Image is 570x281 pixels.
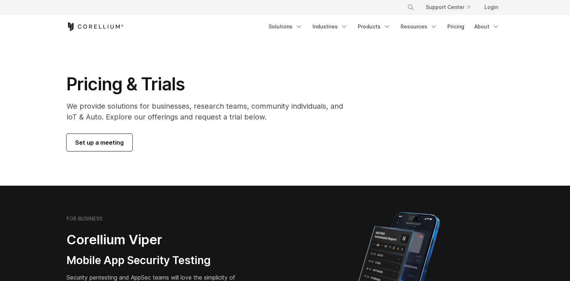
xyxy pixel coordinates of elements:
[470,20,504,33] a: About
[264,20,504,33] div: Navigation Menu
[308,20,352,33] a: Industries
[398,1,504,14] div: Navigation Menu
[404,1,417,14] button: Search
[420,1,476,14] a: Support Center
[354,20,395,33] a: Products
[479,1,504,14] a: Login
[264,20,307,33] a: Solutions
[67,232,251,248] h2: Corellium Viper
[396,20,442,33] a: Resources
[67,101,353,122] p: We provide solutions for businesses, research teams, community individuals, and IoT & Auto. Explo...
[67,73,353,95] h1: Pricing & Trials
[75,138,124,147] span: Set up a meeting
[67,22,124,31] a: Corellium Home
[67,134,132,151] a: Set up a meeting
[443,20,469,33] a: Pricing
[67,254,251,267] h3: Mobile App Security Testing
[67,216,102,222] h6: FOR BUSINESS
